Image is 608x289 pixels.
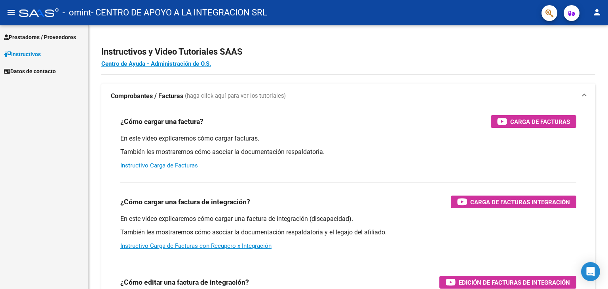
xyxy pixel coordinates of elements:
[101,84,595,109] mat-expansion-panel-header: Comprobantes / Facturas (haga click aquí para ver los tutoriales)
[185,92,286,101] span: (haga click aquí para ver los tutoriales)
[592,8,602,17] mat-icon: person
[491,115,576,128] button: Carga de Facturas
[120,196,250,207] h3: ¿Cómo cargar una factura de integración?
[470,197,570,207] span: Carga de Facturas Integración
[120,148,576,156] p: También les mostraremos cómo asociar la documentación respaldatoria.
[120,228,576,237] p: También les mostraremos cómo asociar la documentación respaldatoria y el legajo del afiliado.
[581,262,600,281] div: Open Intercom Messenger
[120,215,576,223] p: En este video explicaremos cómo cargar una factura de integración (discapacidad).
[101,44,595,59] h2: Instructivos y Video Tutoriales SAAS
[120,277,249,288] h3: ¿Cómo editar una factura de integración?
[63,4,91,21] span: - omint
[510,117,570,127] span: Carga de Facturas
[120,162,198,169] a: Instructivo Carga de Facturas
[120,242,272,249] a: Instructivo Carga de Facturas con Recupero x Integración
[120,134,576,143] p: En este video explicaremos cómo cargar facturas.
[91,4,267,21] span: - CENTRO DE APOYO A LA INTEGRACION SRL
[459,278,570,287] span: Edición de Facturas de integración
[120,116,203,127] h3: ¿Cómo cargar una factura?
[101,60,211,67] a: Centro de Ayuda - Administración de O.S.
[439,276,576,289] button: Edición de Facturas de integración
[451,196,576,208] button: Carga de Facturas Integración
[4,50,41,59] span: Instructivos
[6,8,16,17] mat-icon: menu
[4,67,56,76] span: Datos de contacto
[4,33,76,42] span: Prestadores / Proveedores
[111,92,183,101] strong: Comprobantes / Facturas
